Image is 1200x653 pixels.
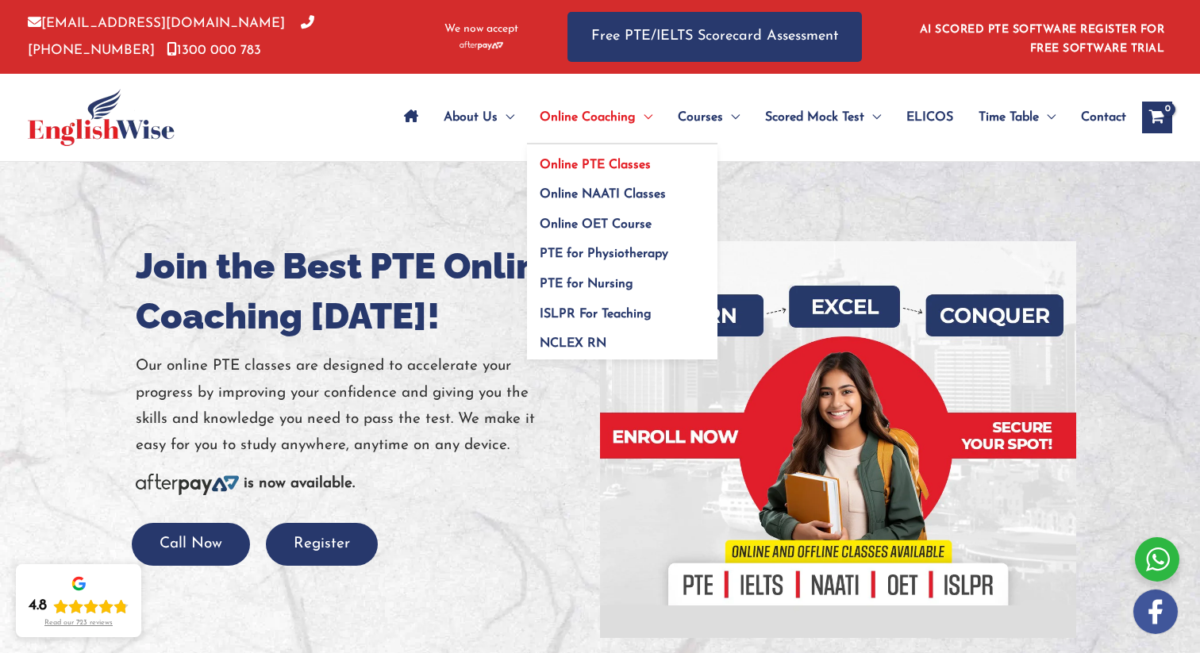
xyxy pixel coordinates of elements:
a: NCLEX RN [527,324,717,360]
button: Register [266,523,378,567]
img: white-facebook.png [1133,590,1178,634]
span: Time Table [979,90,1039,145]
span: Contact [1081,90,1126,145]
a: [EMAIL_ADDRESS][DOMAIN_NAME] [28,17,285,30]
a: 1300 000 783 [167,44,261,57]
span: ELICOS [906,90,953,145]
span: We now accept [444,21,518,37]
a: Online OET Course [527,204,717,234]
span: ISLPR For Teaching [540,308,652,321]
a: Online NAATI Classes [527,175,717,205]
a: Online CoachingMenu Toggle [527,90,665,145]
a: PTE for Physiotherapy [527,234,717,264]
a: ELICOS [894,90,966,145]
a: CoursesMenu Toggle [665,90,752,145]
span: Online Coaching [540,90,636,145]
a: Online PTE Classes [527,144,717,175]
a: Contact [1068,90,1126,145]
div: 4.8 [29,597,47,616]
a: PTE for Nursing [527,264,717,294]
span: Menu Toggle [636,90,652,145]
div: Read our 723 reviews [44,619,113,628]
nav: Site Navigation: Main Menu [391,90,1126,145]
button: Call Now [132,523,250,567]
a: Scored Mock TestMenu Toggle [752,90,894,145]
a: Call Now [132,536,250,551]
a: Register [266,536,378,551]
span: NCLEX RN [540,337,606,350]
b: is now available. [244,476,355,491]
img: Afterpay-Logo [460,41,503,50]
span: Menu Toggle [1039,90,1056,145]
a: Time TableMenu Toggle [966,90,1068,145]
div: Rating: 4.8 out of 5 [29,597,129,616]
span: PTE for Physiotherapy [540,248,668,260]
img: cropped-ew-logo [28,89,175,146]
a: [PHONE_NUMBER] [28,17,314,56]
span: Scored Mock Test [765,90,864,145]
p: Our online PTE classes are designed to accelerate your progress by improving your confidence and ... [136,353,588,459]
span: Menu Toggle [498,90,514,145]
span: Menu Toggle [723,90,740,145]
span: Menu Toggle [864,90,881,145]
a: Free PTE/IELTS Scorecard Assessment [567,12,862,62]
a: AI SCORED PTE SOFTWARE REGISTER FOR FREE SOFTWARE TRIAL [920,24,1165,55]
span: Online OET Course [540,218,652,231]
span: PTE for Nursing [540,278,633,290]
a: ISLPR For Teaching [527,294,717,324]
h1: Join the Best PTE Online Coaching [DATE]! [136,241,588,341]
span: Courses [678,90,723,145]
img: Afterpay-Logo [136,474,239,495]
aside: Header Widget 1 [910,11,1172,63]
span: About Us [444,90,498,145]
a: View Shopping Cart, empty [1142,102,1172,133]
a: About UsMenu Toggle [431,90,527,145]
span: Online PTE Classes [540,159,651,171]
span: Online NAATI Classes [540,188,666,201]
